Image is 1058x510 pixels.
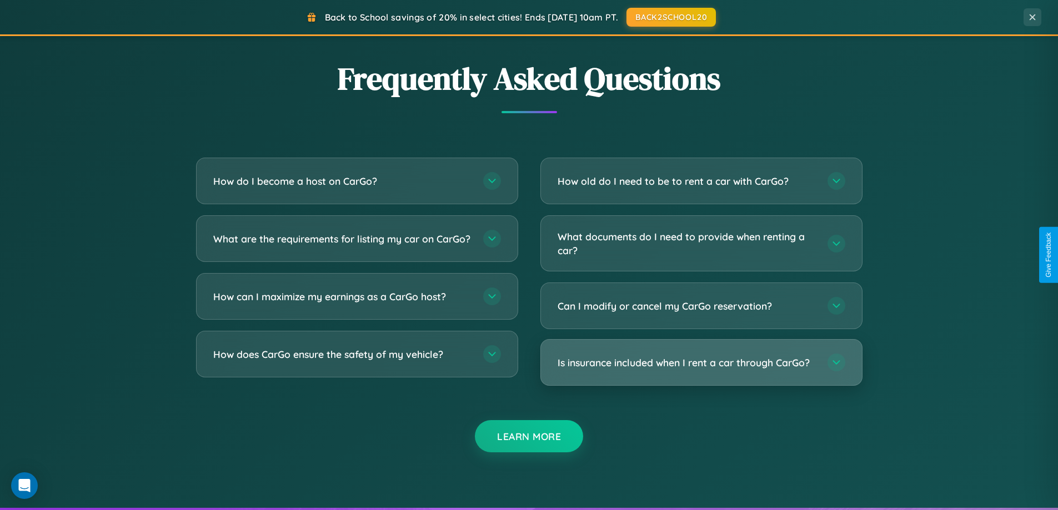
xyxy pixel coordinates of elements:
[626,8,716,27] button: BACK2SCHOOL20
[558,299,816,313] h3: Can I modify or cancel my CarGo reservation?
[475,420,583,452] button: Learn More
[11,472,38,499] div: Open Intercom Messenger
[213,174,472,188] h3: How do I become a host on CarGo?
[558,230,816,257] h3: What documents do I need to provide when renting a car?
[213,290,472,304] h3: How can I maximize my earnings as a CarGo host?
[213,347,472,361] h3: How does CarGo ensure the safety of my vehicle?
[213,232,472,246] h3: What are the requirements for listing my car on CarGo?
[1045,233,1052,277] div: Give Feedback
[558,174,816,188] h3: How old do I need to be to rent a car with CarGo?
[325,12,618,23] span: Back to School savings of 20% in select cities! Ends [DATE] 10am PT.
[196,57,863,100] h2: Frequently Asked Questions
[558,356,816,370] h3: Is insurance included when I rent a car through CarGo?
